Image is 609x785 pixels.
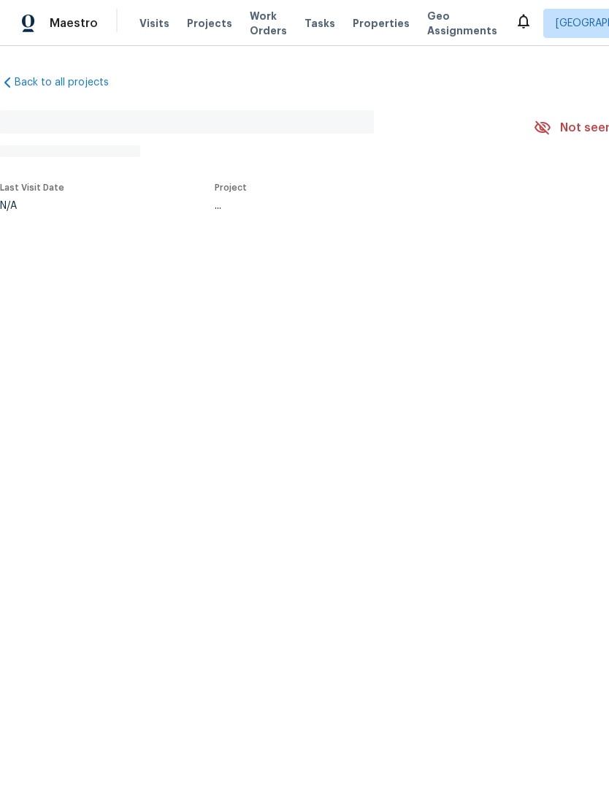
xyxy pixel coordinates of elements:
[304,18,335,28] span: Tasks
[353,16,410,31] span: Properties
[427,9,497,38] span: Geo Assignments
[215,201,495,211] div: ...
[250,9,287,38] span: Work Orders
[215,183,247,192] span: Project
[187,16,232,31] span: Projects
[50,16,98,31] span: Maestro
[139,16,169,31] span: Visits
